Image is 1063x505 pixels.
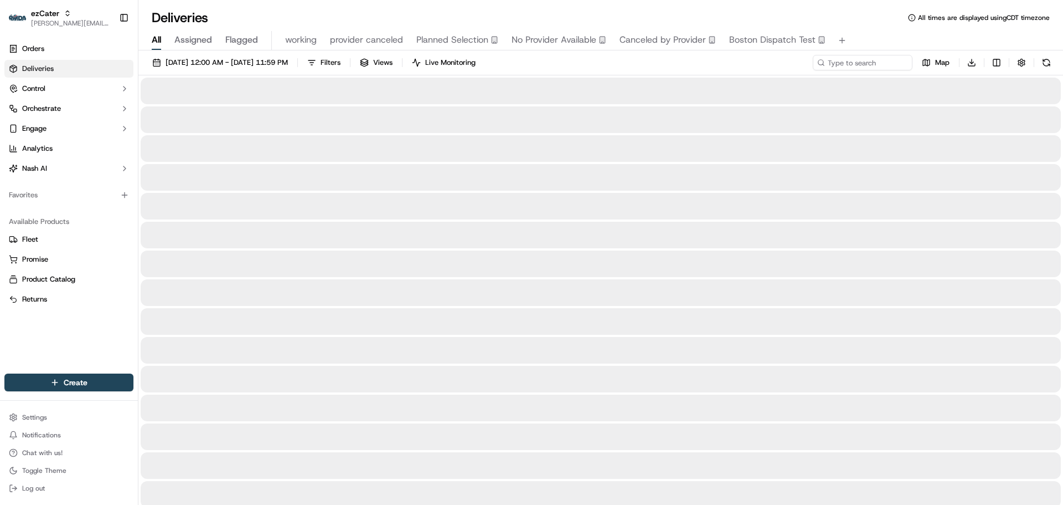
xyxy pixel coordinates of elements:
div: Available Products [4,213,133,231]
button: Map [917,55,954,70]
span: Promise [22,254,48,264]
span: Chat with us! [22,448,63,457]
span: Flagged [225,33,258,47]
span: Views [373,58,393,68]
span: Nash AI [22,164,47,174]
span: Fleet [22,234,38,244]
button: ezCaterezCater[PERSON_NAME][EMAIL_ADDRESS][DOMAIN_NAME] [4,4,115,31]
span: provider canceled [330,33,403,47]
span: Boston Dispatch Test [729,33,816,47]
span: All [152,33,161,47]
span: Assigned [174,33,212,47]
button: Notifications [4,427,133,443]
button: [DATE] 12:00 AM - [DATE] 11:59 PM [147,55,293,70]
button: Fleet [4,231,133,248]
button: Product Catalog [4,271,133,288]
h1: Deliveries [152,9,208,27]
button: Live Monitoring [407,55,481,70]
span: working [285,33,317,47]
span: Toggle Theme [22,466,66,475]
span: Settings [22,413,47,422]
span: All times are displayed using CDT timezone [918,13,1050,22]
span: Map [935,58,950,68]
span: Analytics [22,144,53,154]
span: Orders [22,44,44,54]
span: Live Monitoring [425,58,476,68]
button: Settings [4,410,133,425]
button: Returns [4,290,133,308]
button: Engage [4,120,133,137]
span: Filters [321,58,340,68]
span: Orchestrate [22,104,61,114]
input: Type to search [813,55,912,70]
button: Filters [302,55,345,70]
span: Engage [22,124,47,134]
a: Returns [9,294,129,304]
span: Planned Selection [416,33,488,47]
button: Refresh [1039,55,1054,70]
span: Returns [22,294,47,304]
a: Analytics [4,140,133,157]
span: No Provider Available [512,33,596,47]
span: Product Catalog [22,274,75,284]
span: Log out [22,484,45,493]
a: Orders [4,40,133,58]
button: [PERSON_NAME][EMAIL_ADDRESS][DOMAIN_NAME] [31,19,110,28]
button: ezCater [31,8,59,19]
span: Canceled by Provider [620,33,706,47]
span: Deliveries [22,64,54,74]
div: Favorites [4,186,133,204]
button: Log out [4,481,133,496]
img: ezCater [9,14,27,22]
button: Toggle Theme [4,463,133,478]
a: Deliveries [4,60,133,78]
button: Control [4,80,133,98]
a: Promise [9,254,129,264]
span: [DATE] 12:00 AM - [DATE] 11:59 PM [166,58,288,68]
span: Create [64,377,87,388]
span: Control [22,84,45,94]
a: Product Catalog [9,274,129,284]
button: Orchestrate [4,100,133,118]
button: Promise [4,251,133,268]
button: Nash AI [4,160,133,177]
button: Views [355,55,398,70]
button: Chat with us! [4,445,133,461]
button: Create [4,374,133,391]
a: Fleet [9,234,129,244]
span: Notifications [22,431,61,440]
